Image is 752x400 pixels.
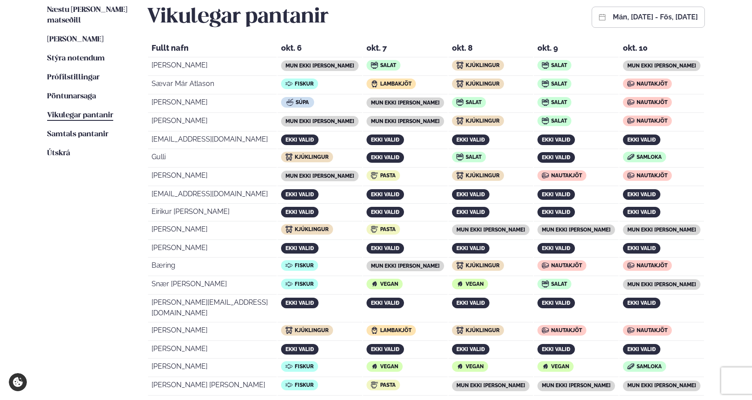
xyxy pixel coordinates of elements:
[551,81,567,87] span: Salat
[542,154,570,161] span: ekki valið
[542,137,570,143] span: ekki valið
[285,346,314,352] span: ekki valið
[619,41,704,57] th: okt. 10
[542,172,549,179] img: icon img
[47,5,130,26] a: Næstu [PERSON_NAME] matseðill
[627,209,656,215] span: ekki valið
[627,382,696,389] span: mun ekki [PERSON_NAME]
[47,53,105,64] a: Stýra notendum
[371,346,400,352] span: ekki valið
[148,168,277,186] td: [PERSON_NAME]
[148,222,277,240] td: [PERSON_NAME]
[380,81,411,87] span: Lambakjöt
[627,363,634,370] img: icon img
[47,148,70,159] a: Útskrá
[456,227,525,233] span: mun ekki [PERSON_NAME]
[371,381,378,389] img: icon img
[456,99,463,106] img: icon img
[637,99,667,105] span: Nautakjöt
[456,191,485,198] span: ekki valið
[627,137,656,143] span: ekki valið
[551,99,567,105] span: Salat
[295,363,314,370] span: Fiskur
[371,154,400,161] span: ekki valið
[295,281,314,287] span: Fiskur
[295,382,314,388] span: Fiskur
[542,300,570,306] span: ekki valið
[285,363,293,370] img: icon img
[47,150,70,157] span: Útskrá
[371,100,440,106] span: mun ekki [PERSON_NAME]
[47,55,105,62] span: Stýra notendum
[9,373,27,391] a: Cookie settings
[456,300,485,306] span: ekki valið
[637,154,662,160] span: Samloka
[285,300,314,306] span: ekki valið
[47,131,108,138] span: Samtals pantanir
[47,72,100,83] a: Prófílstillingar
[542,99,549,106] img: icon img
[551,327,582,333] span: Nautakjöt
[371,327,378,334] img: icon img
[456,327,463,334] img: icon img
[466,363,484,370] span: Vegan
[371,80,378,87] img: icon img
[456,80,463,87] img: icon img
[627,191,656,198] span: ekki valið
[363,41,448,57] th: okt. 7
[637,81,667,87] span: Nautakjöt
[47,91,96,102] a: Pöntunarsaga
[278,41,362,57] th: okt. 6
[456,280,463,288] img: icon img
[466,262,500,269] span: Kjúklingur
[456,153,463,161] img: icon img
[47,110,113,121] a: Vikulegar pantanir
[147,5,329,30] h2: Vikulegar pantanir
[534,41,619,57] th: okt. 9
[456,363,463,370] img: icon img
[466,81,500,87] span: Kjúklingur
[148,258,277,276] td: Bæring
[148,150,277,168] td: Gulli
[285,63,354,69] span: mun ekki [PERSON_NAME]
[148,95,277,113] td: [PERSON_NAME]
[148,323,277,341] td: [PERSON_NAME]
[542,262,549,269] img: icon img
[148,295,277,322] td: [PERSON_NAME][EMAIL_ADDRESS][DOMAIN_NAME]
[371,226,378,233] img: icon img
[456,382,525,389] span: mun ekki [PERSON_NAME]
[627,63,696,69] span: mun ekki [PERSON_NAME]
[466,118,500,124] span: Kjúklingur
[148,205,277,221] td: Eirikur [PERSON_NAME]
[466,99,482,105] span: Salat
[285,327,293,334] img: icon img
[542,382,611,389] span: mun ekki [PERSON_NAME]
[285,153,293,161] img: icon img
[47,6,127,24] span: Næstu [PERSON_NAME] matseðill
[542,209,570,215] span: ekki valið
[637,327,667,333] span: Nautakjöt
[47,129,108,140] a: Samtals pantanir
[627,262,634,269] img: icon img
[542,62,549,69] img: icon img
[627,172,634,179] img: icon img
[148,187,277,204] td: [EMAIL_ADDRESS][DOMAIN_NAME]
[380,226,396,232] span: Pasta
[613,14,698,21] button: mán, [DATE] - fös, [DATE]
[637,172,667,179] span: Nautakjöt
[380,172,396,179] span: Pasta
[466,154,482,160] span: Salat
[542,245,570,251] span: ekki valið
[627,245,656,251] span: ekki valið
[542,117,549,124] img: icon img
[371,363,378,370] img: icon img
[542,80,549,87] img: icon img
[380,281,398,287] span: Vegan
[371,62,378,69] img: icon img
[295,81,314,87] span: Fiskur
[456,137,485,143] span: ekki valið
[627,346,656,352] span: ekki valið
[371,209,400,215] span: ekki valið
[627,300,656,306] span: ekki valið
[295,327,329,333] span: Kjúklingur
